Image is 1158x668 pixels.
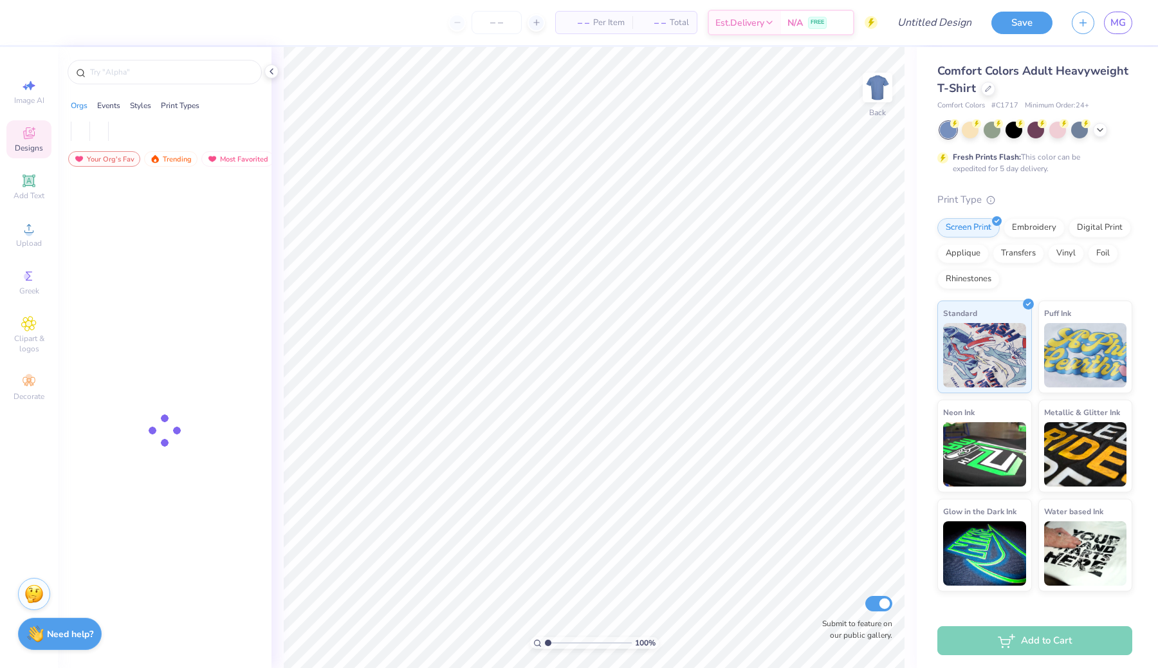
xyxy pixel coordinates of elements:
img: Water based Ink [1044,521,1127,586]
div: Embroidery [1004,218,1065,237]
span: – – [640,16,666,30]
div: Foil [1088,244,1118,263]
div: Print Types [161,100,199,111]
img: most_fav.gif [74,154,84,163]
div: Vinyl [1048,244,1084,263]
div: Orgs [71,100,87,111]
img: Neon Ink [943,422,1026,487]
span: Metallic & Glitter Ink [1044,405,1120,419]
span: Upload [16,238,42,248]
span: – – [564,16,589,30]
span: Comfort Colors Adult Heavyweight T-Shirt [937,63,1128,96]
span: MG [1110,15,1126,30]
div: Your Org's Fav [68,151,140,167]
img: trending.gif [150,154,160,163]
div: Events [97,100,120,111]
button: Save [991,12,1052,34]
div: Rhinestones [937,270,1000,289]
span: Clipart & logos [6,333,51,354]
span: Designs [15,143,43,153]
span: Add Text [14,190,44,201]
div: Transfers [993,244,1044,263]
span: Total [670,16,689,30]
div: Screen Print [937,218,1000,237]
span: # C1717 [991,100,1018,111]
div: Styles [130,100,151,111]
img: Puff Ink [1044,323,1127,387]
strong: Fresh Prints Flash: [953,152,1021,162]
div: This color can be expedited for 5 day delivery. [953,151,1111,174]
span: Decorate [14,391,44,402]
div: Trending [144,151,198,167]
span: Per Item [593,16,625,30]
img: Metallic & Glitter Ink [1044,422,1127,487]
span: Neon Ink [943,405,975,419]
strong: Need help? [47,628,93,640]
span: Image AI [14,95,44,106]
div: Print Type [937,192,1132,207]
div: Most Favorited [201,151,274,167]
span: Glow in the Dark Ink [943,505,1016,518]
input: Untitled Design [887,10,982,35]
img: Standard [943,323,1026,387]
div: Digital Print [1069,218,1131,237]
span: FREE [811,18,824,27]
label: Submit to feature on our public gallery. [815,618,892,641]
input: – – [472,11,522,34]
span: 100 % [635,637,656,649]
img: Back [865,75,890,100]
span: Water based Ink [1044,505,1103,518]
span: Puff Ink [1044,306,1071,320]
a: MG [1104,12,1132,34]
span: Est. Delivery [715,16,764,30]
img: Glow in the Dark Ink [943,521,1026,586]
span: Minimum Order: 24 + [1025,100,1089,111]
div: Applique [937,244,989,263]
img: most_fav.gif [207,154,217,163]
input: Try "Alpha" [89,66,253,79]
span: Standard [943,306,977,320]
span: Greek [19,286,39,296]
span: Comfort Colors [937,100,985,111]
div: Back [869,107,886,118]
span: N/A [787,16,803,30]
